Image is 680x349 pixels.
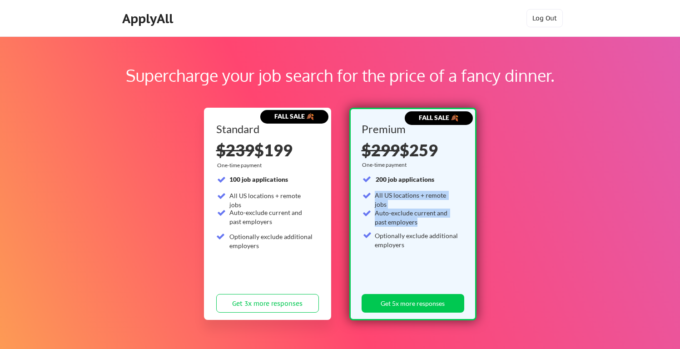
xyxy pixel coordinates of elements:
div: All US locations + remote jobs [229,191,313,209]
div: All US locations + remote jobs [375,191,459,209]
div: ApplyAll [122,11,176,26]
strong: FALL SALE 🍂 [419,114,458,121]
div: $199 [216,142,319,158]
div: Standard [216,124,316,135]
div: Auto-exclude current and past employers [375,209,459,226]
strong: 200 job applications [376,175,434,183]
div: Auto-exclude current and past employers [229,208,313,226]
div: Supercharge your job search for the price of a fancy dinner. [58,63,622,88]
div: Optionally exclude additional employers [375,231,459,249]
strong: 100 job applications [229,175,288,183]
button: Get 3x more responses [216,294,319,313]
div: Optionally exclude additional employers [229,232,313,250]
button: Get 5x more responses [362,294,464,313]
button: Log Out [526,9,563,27]
strong: FALL SALE 🍂 [274,112,314,120]
div: Premium [362,124,461,135]
s: $299 [362,140,400,160]
div: One-time payment [217,162,264,169]
s: $239 [216,140,254,160]
div: $259 [362,142,461,158]
div: One-time payment [362,161,409,169]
